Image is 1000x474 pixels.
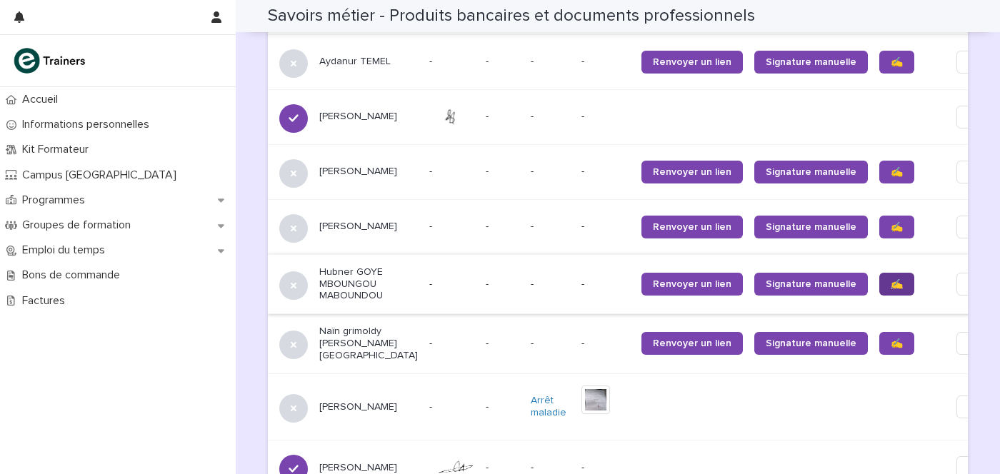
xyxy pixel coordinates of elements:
a: ✍️ [879,273,914,296]
button: Edit [956,273,999,296]
a: Renvoyer un lien [641,332,743,355]
p: - [486,459,491,474]
a: Renvoyer un lien [641,51,743,74]
a: Renvoyer un lien [641,273,743,296]
button: Edit [956,332,999,355]
p: - [531,166,570,178]
span: Renvoyer un lien [653,167,731,177]
a: ✍️ [879,161,914,183]
p: [PERSON_NAME] [319,111,418,123]
span: Renvoyer un lien [653,57,731,67]
button: Edit [956,395,999,418]
p: - [531,111,570,123]
p: - [486,276,491,291]
span: ✍️ [891,222,903,232]
p: - [581,278,630,291]
p: [PERSON_NAME] [319,401,418,413]
span: Renvoyer un lien [653,279,731,289]
img: cr3CVqvcBBls8fhPrqCP79wQxrS8fsnRnqbAP1HPrMA [429,107,474,127]
a: Signature manuelle [754,51,868,74]
span: Signature manuelle [766,167,856,177]
p: - [531,338,570,350]
p: - [429,56,474,68]
p: - [581,111,630,123]
p: - [486,335,491,350]
a: Signature manuelle [754,332,868,355]
a: ✍️ [879,51,914,74]
p: - [531,462,570,474]
p: - [486,163,491,178]
p: [PERSON_NAME] [319,462,418,474]
p: - [581,338,630,350]
p: - [486,53,491,68]
p: Groupes de formation [16,218,142,232]
p: Campus [GEOGRAPHIC_DATA] [16,168,188,182]
p: Aydanur TEMEL [319,56,418,68]
p: - [429,166,474,178]
p: - [531,56,570,68]
p: - [581,56,630,68]
span: Signature manuelle [766,57,856,67]
p: - [429,221,474,233]
img: K0CqGN7SDeD6s4JG8KQk [11,46,90,75]
p: - [581,221,630,233]
p: - [429,278,474,291]
p: - [531,221,570,233]
p: - [581,166,630,178]
p: Emploi du temps [16,243,116,257]
p: Programmes [16,193,96,207]
p: [PERSON_NAME] [319,221,418,233]
a: ✍️ [879,332,914,355]
p: - [429,401,474,413]
a: Renvoyer un lien [641,161,743,183]
button: Edit [956,216,999,238]
p: Naïn grimoldy [PERSON_NAME][GEOGRAPHIC_DATA] [319,326,418,361]
button: Edit [956,106,999,128]
a: ✍️ [879,216,914,238]
p: Informations personnelles [16,118,161,131]
a: Renvoyer un lien [641,216,743,238]
p: - [486,108,491,123]
span: Signature manuelle [766,279,856,289]
h2: Savoirs métier - Produits bancaires et documents professionnels [268,6,755,26]
span: ✍️ [891,338,903,348]
p: Kit Formateur [16,143,100,156]
p: - [429,338,474,350]
a: Signature manuelle [754,216,868,238]
p: Hubner GOYE MBOUNGOU MABOUNDOU [319,266,418,302]
span: Renvoyer un lien [653,222,731,232]
p: - [531,278,570,291]
p: Accueil [16,93,69,106]
span: ✍️ [891,57,903,67]
p: Factures [16,294,76,308]
span: Signature manuelle [766,222,856,232]
a: Arrêt maladie [531,395,570,419]
span: Signature manuelle [766,338,856,348]
button: Edit [956,51,999,74]
span: ✍️ [891,167,903,177]
p: - [486,218,491,233]
p: - [581,462,630,474]
a: Signature manuelle [754,273,868,296]
p: Bons de commande [16,268,131,282]
a: Signature manuelle [754,161,868,183]
p: [PERSON_NAME] [319,166,418,178]
span: Renvoyer un lien [653,338,731,348]
button: Edit [956,161,999,183]
p: - [486,398,491,413]
span: ✍️ [891,279,903,289]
